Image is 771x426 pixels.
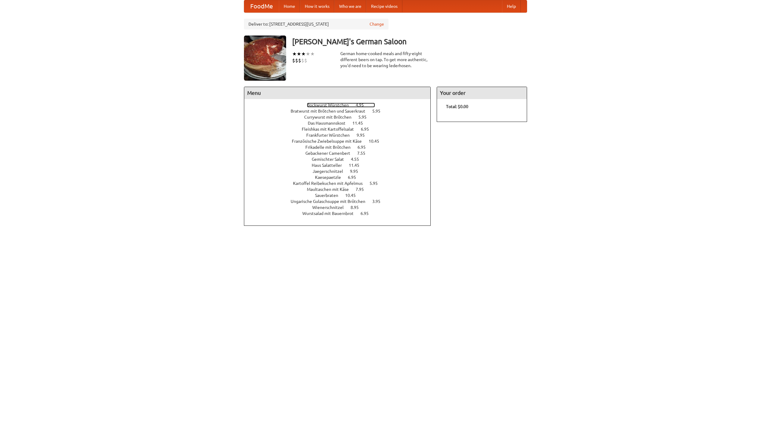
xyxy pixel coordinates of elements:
[293,181,369,186] span: Kartoffel Reibekuchen mit Apfelmus
[292,36,527,48] h3: [PERSON_NAME]'s German Saloon
[369,139,385,144] span: 10.45
[312,157,370,162] a: Gemischter Salat 4.55
[244,0,279,12] a: FoodMe
[348,175,362,180] span: 6.95
[308,121,351,126] span: Das Hausmannskost
[291,199,392,204] a: Ungarische Gulaschsuppe mit Brötchen 3.95
[295,57,298,64] li: $
[244,19,389,30] div: Deliver to: [STREET_ADDRESS][US_STATE]
[357,151,371,156] span: 7.55
[279,0,300,12] a: Home
[308,121,374,126] a: Das Hausmannskost 11.45
[291,199,371,204] span: Ungarische Gulaschsuppe mit Brötchen
[350,169,364,174] span: 9.95
[292,139,390,144] a: Französische Zwiebelsuppe mit Käse 10.45
[313,169,369,174] a: Jaegerschnitzel 9.95
[302,211,380,216] a: Wurstsalad mit Bauernbrot 6.95
[304,115,378,120] a: Currywurst mit Brötchen 5.95
[312,163,348,168] span: Haus Salatteller
[345,193,362,198] span: 10.45
[366,0,402,12] a: Recipe videos
[372,109,386,113] span: 5.95
[298,57,301,64] li: $
[301,57,304,64] li: $
[315,193,367,198] a: Sauerbraten 10.45
[307,187,375,192] a: Maultaschen mit Käse 7.95
[349,163,365,168] span: 11.45
[307,103,375,107] a: Bockwurst Würstchen 4.95
[244,36,286,81] img: angular.jpg
[304,57,307,64] li: $
[315,175,367,180] a: Kaesepaetzle 6.95
[297,51,301,57] li: ★
[351,157,365,162] span: 4.55
[357,133,371,138] span: 9.95
[293,181,389,186] a: Kartoffel Reibekuchen mit Apfelmus 5.95
[315,175,347,180] span: Kaesepaetzle
[446,104,468,109] b: Total: $0.00
[358,115,373,120] span: 5.95
[340,51,431,69] div: German home-cooked meals and fifty-eight different beers on tap. To get more authentic, you'd nee...
[302,127,380,132] a: Fleishkas mit Kartoffelsalat 6.95
[370,21,384,27] a: Change
[310,51,315,57] li: ★
[302,127,360,132] span: Fleishkas mit Kartoffelsalat
[306,51,310,57] li: ★
[292,139,368,144] span: Französische Zwiebelsuppe mit Käse
[305,145,377,150] a: Frikadelle mit Brötchen 6.95
[370,181,384,186] span: 5.95
[312,157,350,162] span: Gemischter Salat
[305,151,376,156] a: Gebackener Camenbert 7.55
[307,103,355,107] span: Bockwurst Würstchen
[304,115,357,120] span: Currywurst mit Brötchen
[305,151,356,156] span: Gebackener Camenbert
[306,133,376,138] a: Frankfurter Würstchen 9.95
[361,211,375,216] span: 6.95
[437,87,527,99] h4: Your order
[315,193,344,198] span: Sauerbraten
[292,51,297,57] li: ★
[313,169,349,174] span: Jaegerschnitzel
[244,87,430,99] h4: Menu
[302,211,360,216] span: Wurstsalad mit Bauernbrot
[352,121,369,126] span: 11.45
[502,0,521,12] a: Help
[372,199,386,204] span: 3.95
[312,163,370,168] a: Haus Salatteller 11.45
[291,109,392,113] a: Bratwurst mit Brötchen und Sauerkraut 5.95
[357,145,372,150] span: 6.95
[312,205,370,210] a: Wienerschnitzel 8.95
[312,205,350,210] span: Wienerschnitzel
[301,51,306,57] li: ★
[307,187,355,192] span: Maultaschen mit Käse
[292,57,295,64] li: $
[306,133,356,138] span: Frankfurter Würstchen
[300,0,334,12] a: How it works
[356,187,370,192] span: 7.95
[305,145,357,150] span: Frikadelle mit Brötchen
[361,127,375,132] span: 6.95
[291,109,371,113] span: Bratwurst mit Brötchen und Sauerkraut
[351,205,365,210] span: 8.95
[356,103,370,107] span: 4.95
[334,0,366,12] a: Who we are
